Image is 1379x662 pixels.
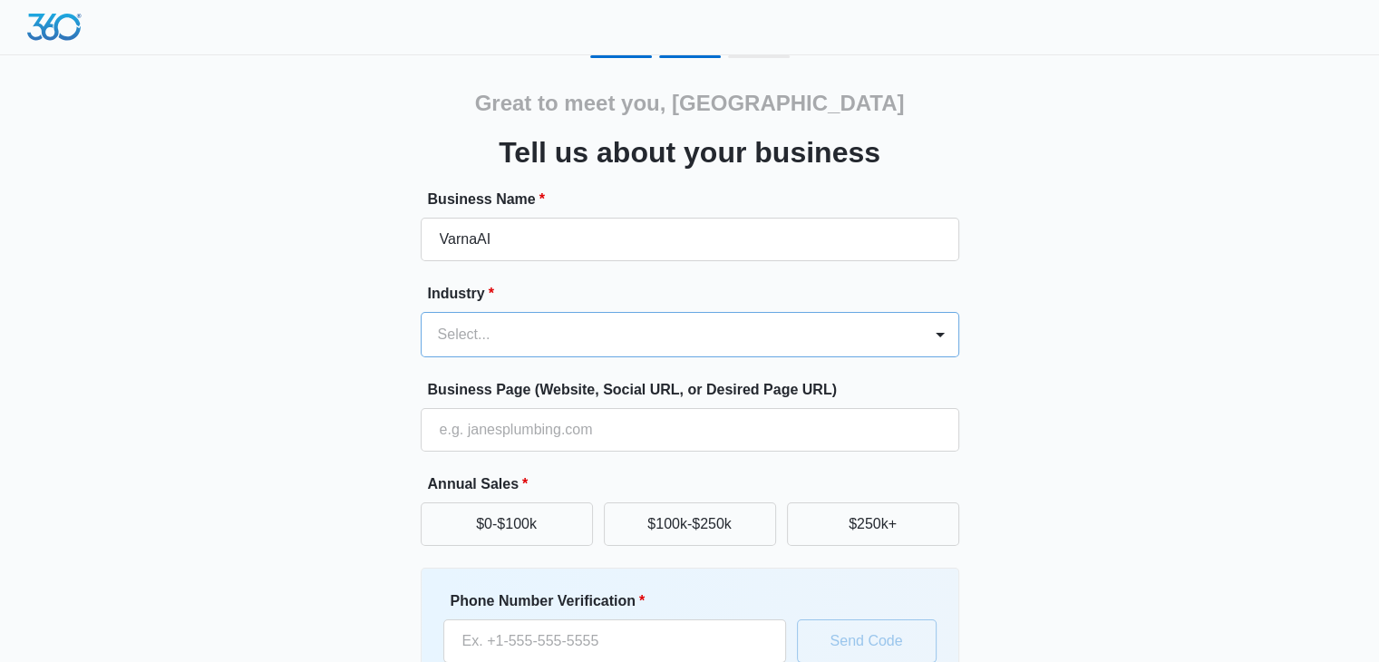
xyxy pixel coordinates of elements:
button: $0-$100k [421,502,593,546]
label: Business Page (Website, Social URL, or Desired Page URL) [428,379,966,401]
label: Phone Number Verification [451,590,793,612]
input: e.g. Jane's Plumbing [421,218,959,261]
button: $100k-$250k [604,502,776,546]
h3: Tell us about your business [499,131,880,174]
label: Industry [428,283,966,305]
button: $250k+ [787,502,959,546]
label: Business Name [428,189,966,210]
label: Annual Sales [428,473,966,495]
input: e.g. janesplumbing.com [421,408,959,452]
h2: Great to meet you, [GEOGRAPHIC_DATA] [475,87,905,120]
